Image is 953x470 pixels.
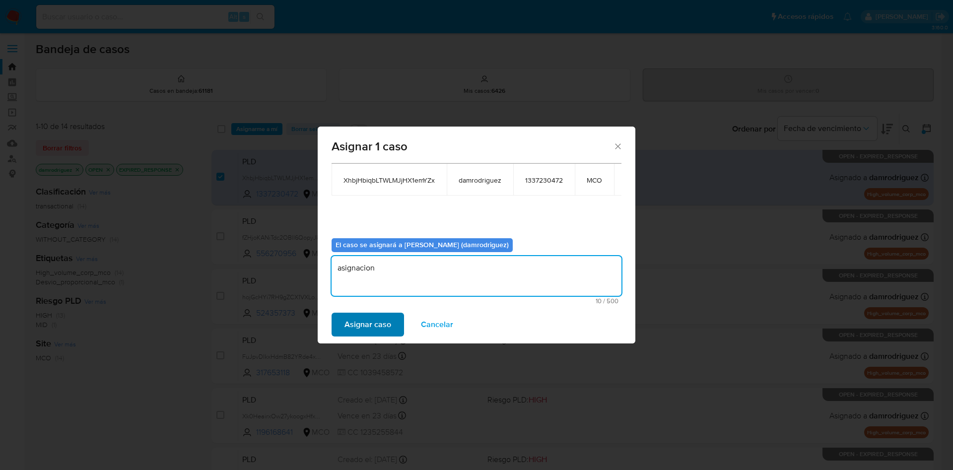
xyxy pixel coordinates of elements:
[332,256,621,296] textarea: asignacion
[421,314,453,336] span: Cancelar
[335,298,618,304] span: Máximo 500 caracteres
[613,141,622,150] button: Cerrar ventana
[525,176,563,185] span: 1337230472
[332,140,613,152] span: Asignar 1 caso
[459,176,501,185] span: damrodriguez
[332,313,404,336] button: Asignar caso
[408,313,466,336] button: Cancelar
[344,314,391,336] span: Asignar caso
[587,176,602,185] span: MCO
[343,176,435,185] span: XhbjHbiqbLTWLMJjHX1emYZx
[336,240,509,250] b: El caso se asignará a [PERSON_NAME] (damrodriguez)
[318,127,635,343] div: assign-modal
